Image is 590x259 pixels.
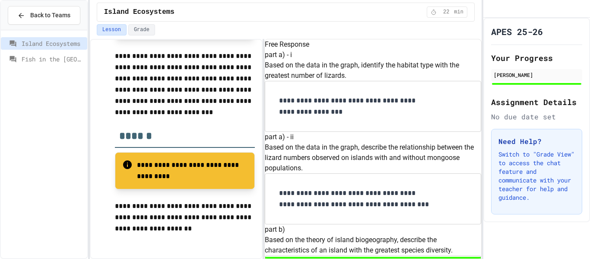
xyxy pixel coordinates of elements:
[22,54,84,64] span: Fish in the [GEOGRAPHIC_DATA]
[265,39,481,50] h6: Free Response
[97,24,127,35] button: Lesson
[22,39,84,48] span: Island Ecosystems
[265,224,481,235] h6: part b)
[491,112,582,122] div: No due date set
[498,150,575,202] p: Switch to "Grade View" to access the chat feature and communicate with your teacher for help and ...
[498,136,575,147] h3: Need Help?
[439,9,453,16] span: 22
[265,50,481,60] h6: part a) - i
[8,6,80,25] button: Back to Teams
[494,71,580,79] div: [PERSON_NAME]
[491,52,582,64] h2: Your Progress
[491,96,582,108] h2: Assignment Details
[30,11,70,20] span: Back to Teams
[128,24,155,35] button: Grade
[491,26,543,38] h1: APES 25-26
[265,60,481,81] p: Based on the data in the graph, identify the habitat type with the greatest number of lizards.
[265,142,481,173] p: Based on the data in the graph, describe the relationship between the lizard numbers observed on ...
[265,235,481,256] p: Based on the theory of island biogeography, describe the characteristics of an island with the gr...
[104,7,174,17] span: Island Ecosystems
[454,9,463,16] span: min
[265,132,481,142] h6: part a) - ii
